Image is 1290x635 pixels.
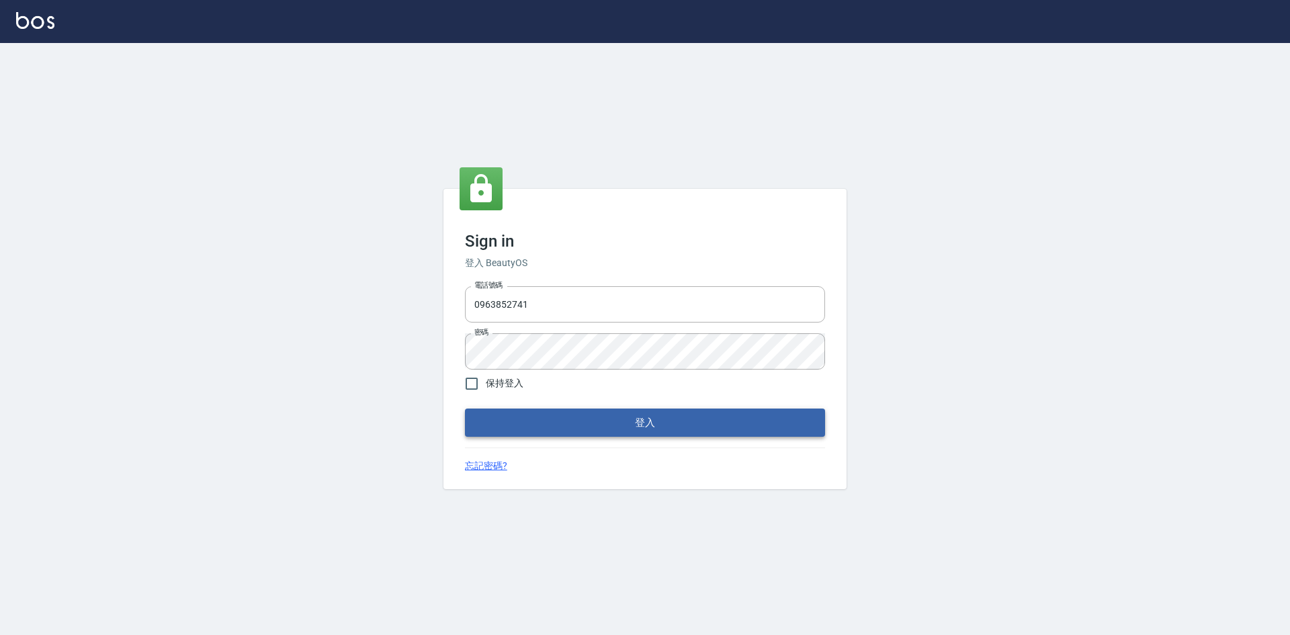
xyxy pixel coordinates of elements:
h3: Sign in [465,232,825,251]
button: 登入 [465,409,825,437]
a: 忘記密碼? [465,459,507,473]
label: 密碼 [474,327,488,337]
h6: 登入 BeautyOS [465,256,825,270]
label: 電話號碼 [474,280,503,290]
span: 保持登入 [486,376,523,390]
img: Logo [16,12,54,29]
